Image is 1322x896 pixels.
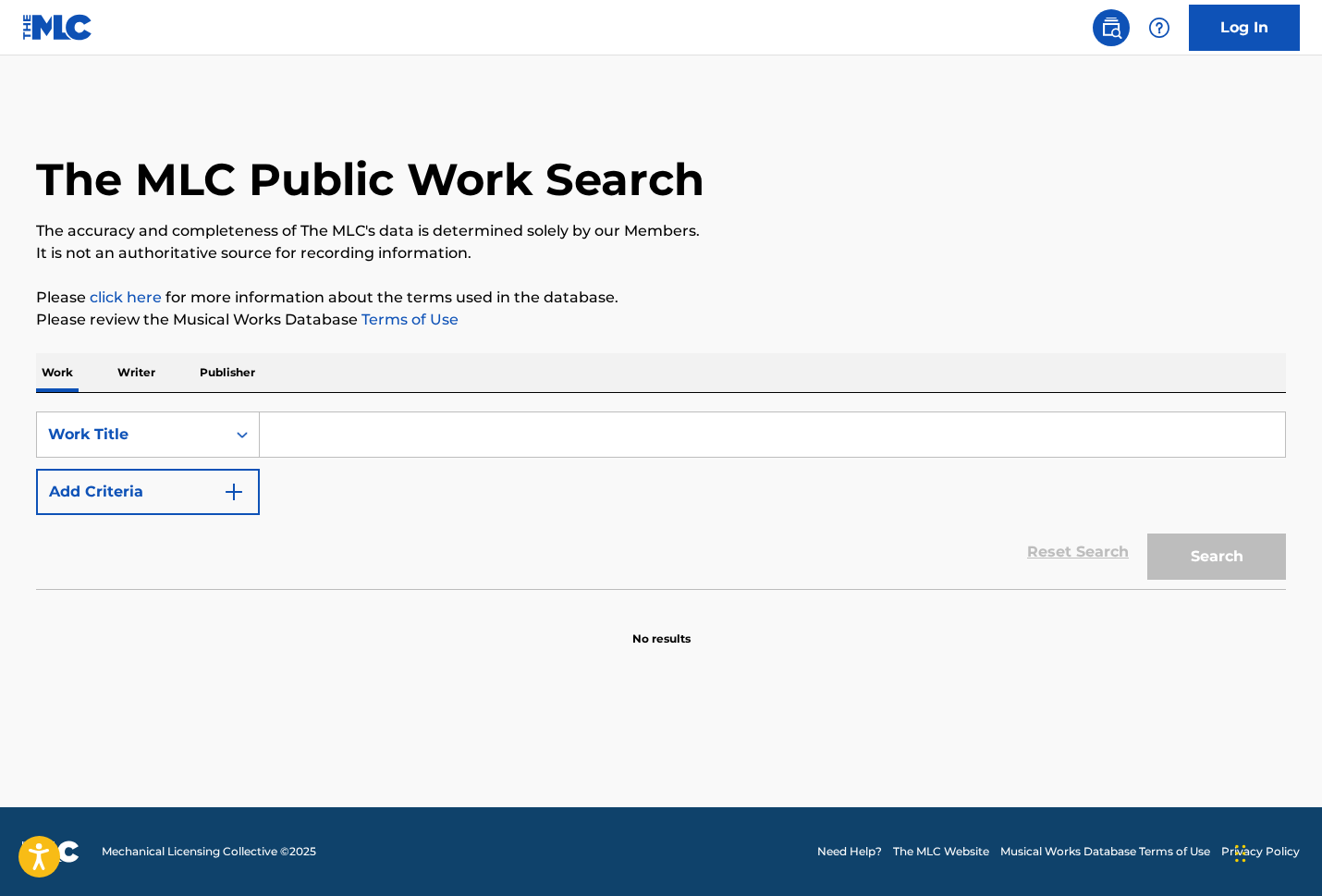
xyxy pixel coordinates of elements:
a: Terms of Use [358,311,459,328]
a: Privacy Policy [1221,843,1300,860]
a: The MLC Website [893,843,989,860]
p: No results [632,608,691,647]
span: Mechanical Licensing Collective © 2025 [102,843,316,860]
a: Public Search [1093,9,1130,46]
p: Writer [112,353,161,392]
img: logo [22,841,80,863]
a: Log In [1189,5,1300,51]
img: 9d2ae6d4665cec9f34b9.svg [223,481,245,503]
iframe: Chat Widget [1230,807,1322,896]
img: search [1100,17,1122,39]
button: Add Criteria [36,469,260,515]
div: Help [1141,9,1178,46]
img: MLC Logo [22,14,93,41]
form: Search Form [36,411,1286,589]
div: Drag [1235,826,1246,881]
p: The accuracy and completeness of The MLC's data is determined solely by our Members. [36,220,1286,242]
img: help [1148,17,1170,39]
p: Please review the Musical Works Database [36,309,1286,331]
h1: The MLC Public Work Search [36,152,704,207]
div: Work Title [48,423,214,446]
a: click here [90,288,162,306]
p: Work [36,353,79,392]
a: Need Help? [817,843,882,860]
a: Musical Works Database Terms of Use [1000,843,1210,860]
p: It is not an authoritative source for recording information. [36,242,1286,264]
p: Publisher [194,353,261,392]
p: Please for more information about the terms used in the database. [36,287,1286,309]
